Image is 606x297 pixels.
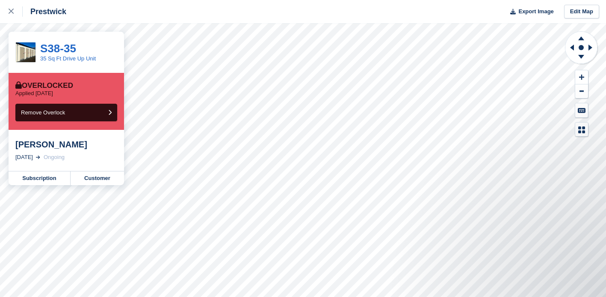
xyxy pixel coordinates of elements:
button: Export Image [505,5,554,19]
button: Zoom Out [575,84,588,99]
span: Export Image [518,7,553,16]
span: Remove Overlock [21,109,65,116]
div: Ongoing [44,153,65,162]
a: Edit Map [564,5,599,19]
button: Zoom In [575,70,588,84]
a: Subscription [9,171,71,185]
div: Prestwick [23,6,66,17]
div: [DATE] [15,153,33,162]
a: 35 Sq Ft Drive Up Unit [40,55,96,62]
img: arrow-right-light-icn-cde0832a797a2874e46488d9cf13f60e5c3a73dbe684e267c42b8395dfbc2abf.svg [36,156,40,159]
button: Remove Overlock [15,104,117,121]
div: [PERSON_NAME] [15,139,117,150]
button: Map Legend [575,123,588,137]
a: Customer [71,171,124,185]
div: Overlocked [15,81,73,90]
a: S38-35 [40,42,76,55]
img: IMG_4398.jpeg [16,42,35,62]
button: Keyboard Shortcuts [575,103,588,117]
p: Applied [DATE] [15,90,53,97]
